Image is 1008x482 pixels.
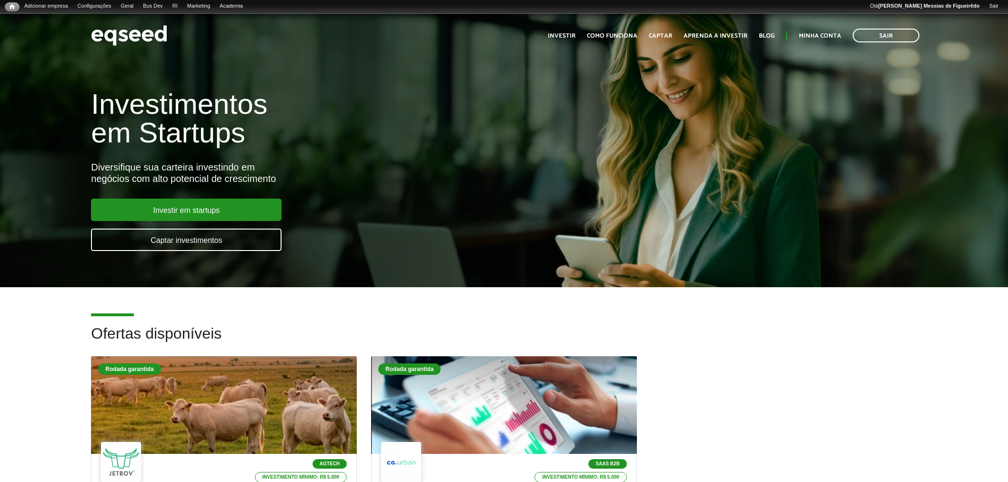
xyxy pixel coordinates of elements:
[168,2,182,10] a: RI
[984,2,1003,10] a: Sair
[759,33,775,39] a: Blog
[215,2,248,10] a: Academia
[853,29,919,42] a: Sair
[116,2,138,10] a: Geral
[91,161,581,184] div: Diversifique sua carteira investindo em negócios com alto potencial de crescimento
[91,199,282,221] a: Investir em startups
[588,459,627,469] p: SaaS B2B
[799,33,841,39] a: Minha conta
[378,363,441,375] div: Rodada garantida
[684,33,747,39] a: Aprenda a investir
[91,229,282,251] a: Captar investimentos
[587,33,637,39] a: Como funciona
[138,2,168,10] a: Bus Dev
[73,2,116,10] a: Configurações
[91,325,917,356] h2: Ofertas disponíveis
[98,363,161,375] div: Rodada garantida
[548,33,575,39] a: Investir
[5,2,20,11] a: Início
[91,23,167,48] img: EqSeed
[91,90,581,147] h1: Investimentos em Startups
[20,2,73,10] a: Adicionar empresa
[10,3,15,10] span: Início
[182,2,215,10] a: Marketing
[312,459,347,469] p: Agtech
[878,3,979,9] strong: [PERSON_NAME] Messias de Figueirêdo
[649,33,672,39] a: Captar
[865,2,984,10] a: Olá[PERSON_NAME] Messias de Figueirêdo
